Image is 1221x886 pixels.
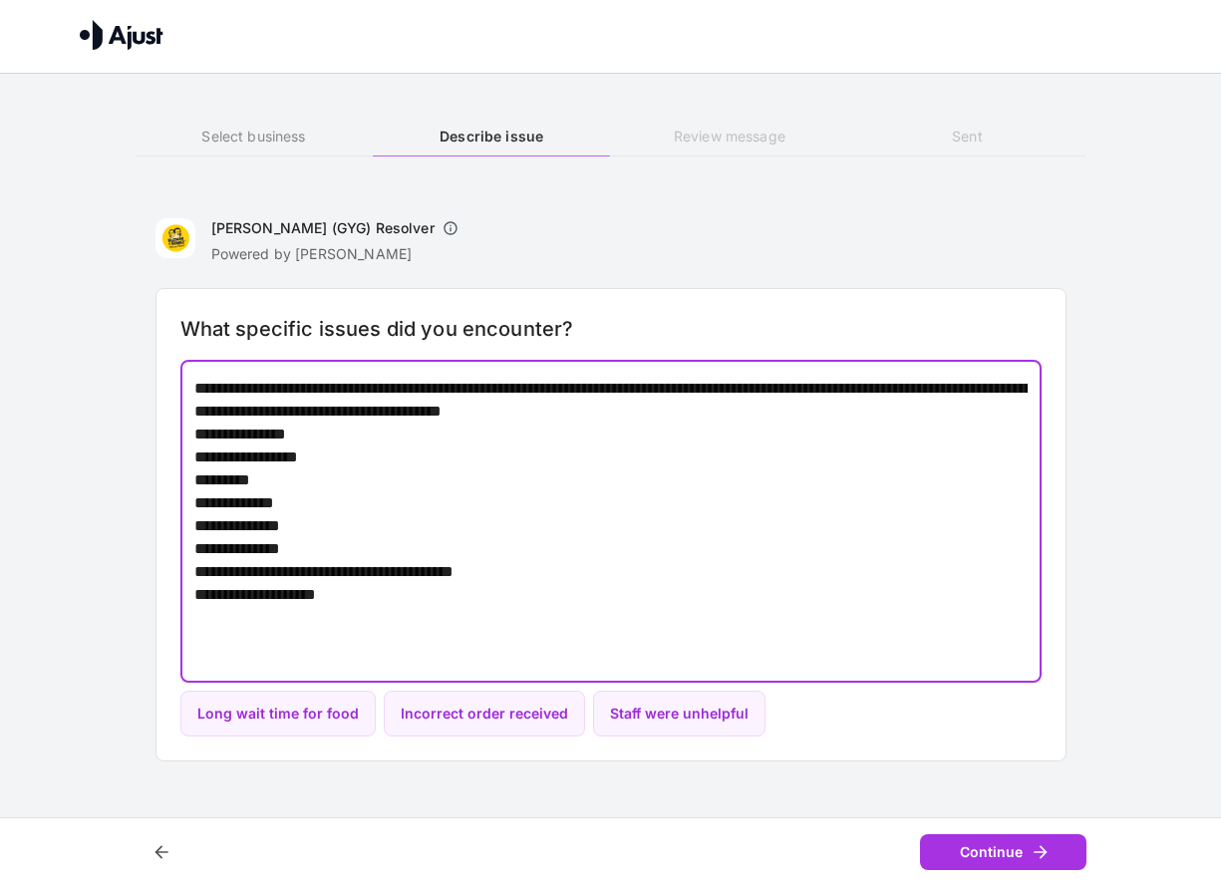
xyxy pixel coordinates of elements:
[384,691,585,738] button: Incorrect order received
[80,20,163,50] img: Ajust
[180,313,1042,345] h6: What specific issues did you encounter?
[155,218,195,258] img: Guzman y Gomez (GYG)
[848,126,1085,148] h6: Sent
[211,218,435,238] h6: [PERSON_NAME] (GYG) Resolver
[593,691,765,738] button: Staff were unhelpful
[136,126,373,148] h6: Select business
[180,691,376,738] button: Long wait time for food
[611,126,848,148] h6: Review message
[920,834,1086,871] button: Continue
[211,244,466,264] p: Powered by [PERSON_NAME]
[373,126,610,148] h6: Describe issue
